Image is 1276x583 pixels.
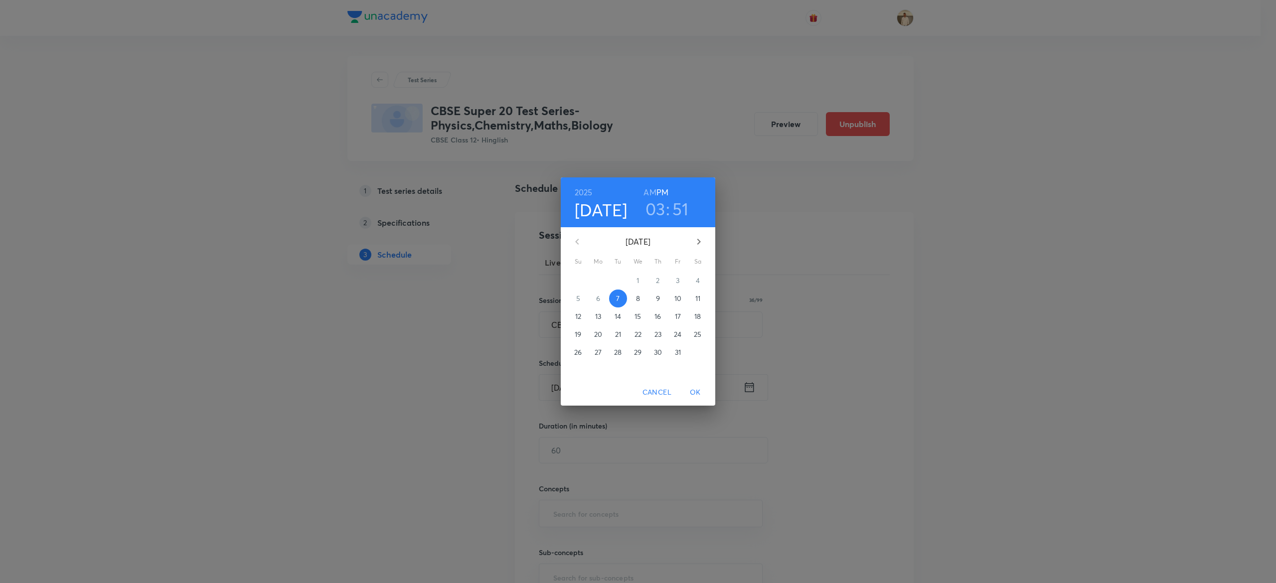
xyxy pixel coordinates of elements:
[642,386,671,399] span: Cancel
[656,185,668,199] button: PM
[674,329,681,339] p: 24
[656,293,660,303] p: 9
[649,257,667,267] span: Th
[609,307,627,325] button: 14
[569,325,587,343] button: 19
[654,311,661,321] p: 16
[674,293,681,303] p: 10
[589,307,607,325] button: 13
[589,325,607,343] button: 20
[629,257,647,267] span: We
[649,325,667,343] button: 23
[629,325,647,343] button: 22
[594,329,602,339] p: 20
[609,290,627,307] button: 7
[666,198,670,219] h3: :
[695,293,700,303] p: 11
[629,307,647,325] button: 15
[645,198,665,219] button: 03
[615,311,621,321] p: 14
[669,325,687,343] button: 24
[689,307,707,325] button: 18
[609,257,627,267] span: Tu
[629,343,647,361] button: 29
[629,290,647,307] button: 8
[575,311,581,321] p: 12
[569,257,587,267] span: Su
[649,307,667,325] button: 16
[609,343,627,361] button: 28
[634,347,641,357] p: 29
[569,343,587,361] button: 26
[669,343,687,361] button: 31
[675,311,681,321] p: 17
[595,347,602,357] p: 27
[694,329,701,339] p: 25
[689,257,707,267] span: Sa
[575,185,593,199] button: 2025
[638,383,675,402] button: Cancel
[615,329,621,339] p: 21
[614,347,622,357] p: 28
[609,325,627,343] button: 21
[595,311,601,321] p: 13
[654,329,661,339] p: 23
[575,329,581,339] p: 19
[635,311,641,321] p: 15
[669,257,687,267] span: Fr
[616,293,620,303] p: 7
[575,199,628,220] button: [DATE]
[675,347,681,357] p: 31
[643,185,656,199] button: AM
[694,311,701,321] p: 18
[689,290,707,307] button: 11
[679,383,711,402] button: OK
[649,290,667,307] button: 9
[636,293,640,303] p: 8
[635,329,641,339] p: 22
[589,236,687,248] p: [DATE]
[569,307,587,325] button: 12
[589,343,607,361] button: 27
[589,257,607,267] span: Mo
[683,386,707,399] span: OK
[649,343,667,361] button: 30
[574,347,582,357] p: 26
[669,307,687,325] button: 17
[689,325,707,343] button: 25
[672,198,689,219] button: 51
[654,347,662,357] p: 30
[669,290,687,307] button: 10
